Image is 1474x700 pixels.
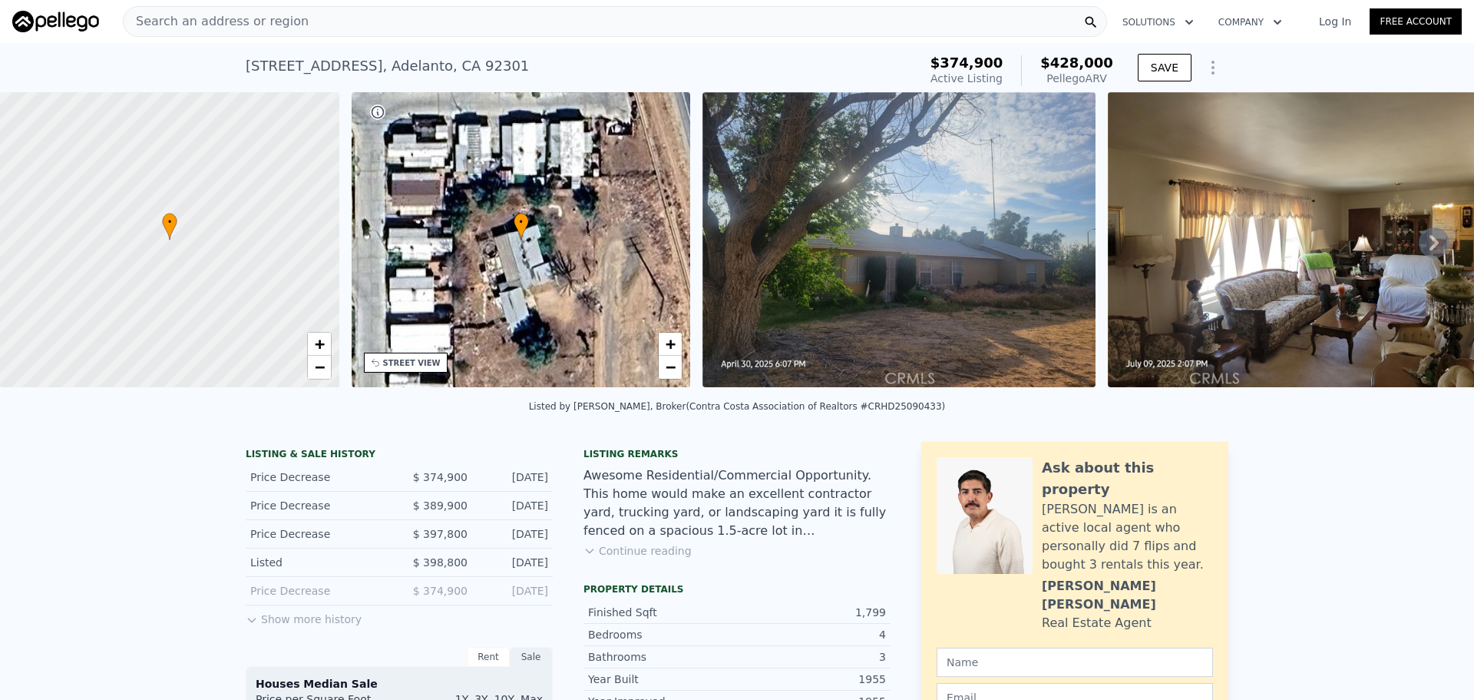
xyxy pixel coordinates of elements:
div: Awesome Residential/Commercial Opportunity. This home would make an excellent contractor yard, tr... [583,466,891,540]
img: Pellego [12,11,99,32]
span: − [666,357,676,377]
span: − [314,357,324,377]
span: + [666,334,676,353]
div: Bedrooms [588,627,737,642]
div: Price Decrease [250,498,387,513]
button: Solutions [1110,8,1206,36]
span: $ 374,900 [413,585,468,597]
div: 3 [737,649,886,665]
div: 1,799 [737,605,886,620]
div: Listed by [PERSON_NAME], Broker (Contra Costa Association of Realtors #CRHD25090433) [529,401,946,412]
a: Zoom out [308,356,331,379]
div: [DATE] [480,583,548,599]
div: Listed [250,555,387,570]
input: Name [937,648,1213,677]
a: Zoom out [659,356,682,379]
div: Year Built [588,672,737,687]
span: Active Listing [930,72,1003,85]
button: SAVE [1138,54,1191,81]
div: [DATE] [480,555,548,570]
a: Zoom in [659,333,682,356]
div: Listing remarks [583,448,891,460]
div: [DATE] [480,526,548,542]
div: Sale [510,647,553,667]
div: • [514,213,529,240]
span: $374,900 [930,55,1003,71]
div: Real Estate Agent [1042,614,1152,632]
div: [PERSON_NAME] is an active local agent who personally did 7 flips and bought 3 rentals this year. [1042,500,1213,574]
div: Houses Median Sale [256,676,543,692]
div: • [162,213,177,240]
div: [DATE] [480,498,548,513]
div: Finished Sqft [588,605,737,620]
button: Company [1206,8,1294,36]
span: + [314,334,324,353]
div: [STREET_ADDRESS] , Adelanto , CA 92301 [246,55,529,77]
div: Price Decrease [250,526,387,542]
button: Show more history [246,605,362,627]
div: Bathrooms [588,649,737,665]
span: • [162,215,177,229]
div: Rent [467,647,510,667]
div: LISTING & SALE HISTORY [246,448,553,463]
div: Price Decrease [250,583,387,599]
button: Continue reading [583,543,692,559]
span: $ 397,800 [413,528,468,540]
div: Price Decrease [250,469,387,485]
div: [DATE] [480,469,548,485]
div: Property details [583,583,891,595]
span: $ 374,900 [413,471,468,483]
span: Search an address or region [124,12,309,31]
span: • [514,215,529,229]
a: Log In [1300,14,1370,29]
div: STREET VIEW [383,357,441,369]
a: Free Account [1370,8,1462,35]
div: Ask about this property [1042,457,1213,500]
div: [PERSON_NAME] [PERSON_NAME] [1042,577,1213,614]
span: $428,000 [1040,55,1113,71]
span: $ 398,800 [413,556,468,569]
div: 4 [737,627,886,642]
span: $ 389,900 [413,499,468,512]
img: Sale: 166129850 Parcel: 14271474 [702,92,1096,387]
div: Pellego ARV [1040,71,1113,86]
button: Show Options [1198,52,1228,83]
a: Zoom in [308,333,331,356]
div: 1955 [737,672,886,687]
